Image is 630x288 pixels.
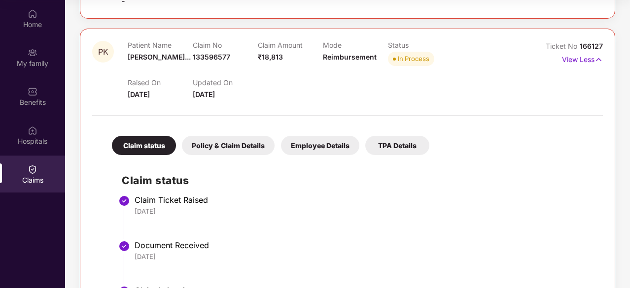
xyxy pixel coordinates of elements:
[193,53,230,61] span: 133596577
[193,78,258,87] p: Updated On
[595,54,603,65] img: svg+xml;base64,PHN2ZyB4bWxucz0iaHR0cDovL3d3dy53My5vcmcvMjAwMC9zdmciIHdpZHRoPSIxNyIgaGVpZ2h0PSIxNy...
[580,42,603,50] span: 166127
[323,41,388,49] p: Mode
[28,164,37,174] img: svg+xml;base64,PHN2ZyBpZD0iQ2xhaW0iIHhtbG5zPSJodHRwOi8vd3d3LnczLm9yZy8yMDAwL3N2ZyIgd2lkdGg9IjIwIi...
[28,87,37,96] img: svg+xml;base64,PHN2ZyBpZD0iQmVuZWZpdHMiIHhtbG5zPSJodHRwOi8vd3d3LnczLm9yZy8yMDAwL3N2ZyIgd2lkdGg9Ij...
[112,136,176,155] div: Claim status
[28,9,37,19] img: svg+xml;base64,PHN2ZyBpZD0iSG9tZSIgeG1sbnM9Imh0dHA6Ly93d3cudzMub3JnLzIwMDAvc3ZnIiB3aWR0aD0iMjAiIG...
[28,48,37,58] img: svg+xml;base64,PHN2ZyB3aWR0aD0iMjAiIGhlaWdodD0iMjAiIHZpZXdCb3g9IjAgMCAyMCAyMCIgZmlsbD0ibm9uZSIgeG...
[546,42,580,50] span: Ticket No
[128,41,193,49] p: Patient Name
[193,41,258,49] p: Claim No
[135,207,593,216] div: [DATE]
[365,136,429,155] div: TPA Details
[182,136,275,155] div: Policy & Claim Details
[128,78,193,87] p: Raised On
[398,54,429,64] div: In Process
[258,41,323,49] p: Claim Amount
[135,240,593,250] div: Document Received
[281,136,359,155] div: Employee Details
[135,252,593,261] div: [DATE]
[323,53,377,61] span: Reimbursement
[388,41,453,49] p: Status
[135,195,593,205] div: Claim Ticket Raised
[128,53,191,61] span: [PERSON_NAME]...
[122,172,593,189] h2: Claim status
[128,90,150,98] span: [DATE]
[118,240,130,252] img: svg+xml;base64,PHN2ZyBpZD0iU3RlcC1Eb25lLTMyeDMyIiB4bWxucz0iaHR0cDovL3d3dy53My5vcmcvMjAwMC9zdmciIH...
[118,195,130,207] img: svg+xml;base64,PHN2ZyBpZD0iU3RlcC1Eb25lLTMyeDMyIiB4bWxucz0iaHR0cDovL3d3dy53My5vcmcvMjAwMC9zdmciIH...
[28,126,37,135] img: svg+xml;base64,PHN2ZyBpZD0iSG9zcGl0YWxzIiB4bWxucz0iaHR0cDovL3d3dy53My5vcmcvMjAwMC9zdmciIHdpZHRoPS...
[193,90,215,98] span: [DATE]
[562,52,603,65] p: View Less
[98,48,108,56] span: PK
[258,53,283,61] span: ₹18,813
